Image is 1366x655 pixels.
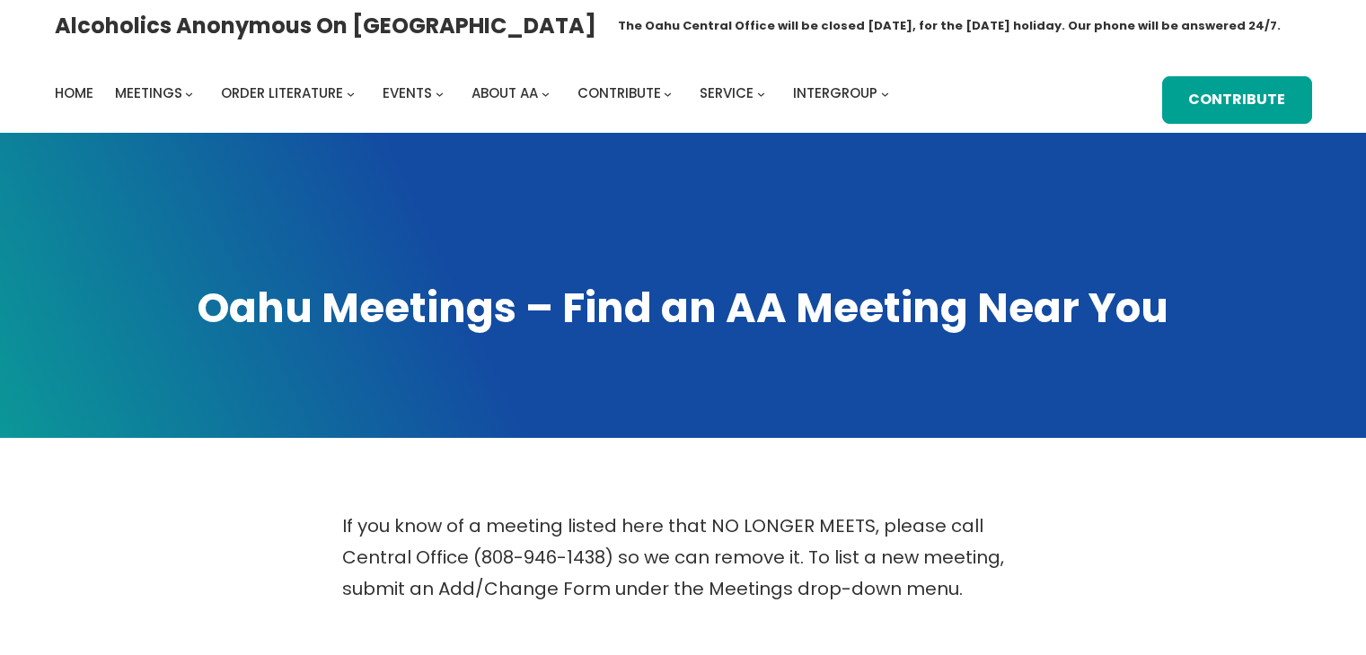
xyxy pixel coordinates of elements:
h1: Oahu Meetings – Find an AA Meeting Near You [55,280,1312,336]
button: Meetings submenu [185,90,193,98]
nav: Intergroup [55,81,895,106]
button: Service submenu [757,90,765,98]
button: Order Literature submenu [347,90,355,98]
button: Intergroup submenu [881,90,889,98]
a: About AA [471,81,538,106]
a: Contribute [1162,76,1311,124]
a: Service [700,81,754,106]
span: Events [383,83,432,102]
p: If you know of a meeting listed here that NO LONGER MEETS, please call Central Office (808-946-14... [342,511,1025,605]
span: Home [55,83,93,102]
button: Events submenu [436,90,444,98]
a: Alcoholics Anonymous on [GEOGRAPHIC_DATA] [55,6,596,45]
a: Home [55,81,93,106]
a: Meetings [115,81,182,106]
button: About AA submenu [542,90,550,98]
h1: The Oahu Central Office will be closed [DATE], for the [DATE] holiday. Our phone will be answered... [618,17,1281,35]
span: Order Literature [221,83,343,102]
span: Service [700,83,754,102]
a: Contribute [577,81,661,106]
a: Intergroup [793,81,877,106]
span: Intergroup [793,83,877,102]
span: Meetings [115,83,182,102]
span: Contribute [577,83,661,102]
a: Events [383,81,432,106]
span: About AA [471,83,538,102]
button: Contribute submenu [664,90,672,98]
